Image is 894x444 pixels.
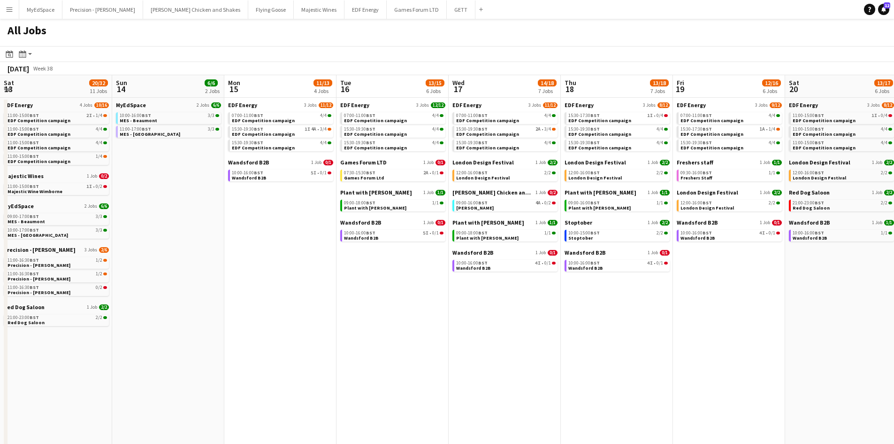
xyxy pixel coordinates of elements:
[680,140,712,145] span: 15:30-19:30
[8,154,39,159] span: 11:00-15:00
[416,102,429,108] span: 3 Jobs
[432,171,439,175] span: 0/1
[320,171,327,175] span: 0/1
[4,172,109,203] div: Majestic Wines1 Job0/211:00-15:00BST1I•0/2Majestic Wine Wimborne
[680,127,780,132] div: •
[680,170,780,180] a: 09:30-16:00BST1/1Freshers Staff
[344,171,443,175] div: •
[120,117,157,124] span: MES - Beaumont
[568,170,668,180] a: 12:00-16:00BST2/2London Design Festival
[8,126,107,137] a: 11:00-15:00BST4/4EDF Competition campaign
[96,140,102,145] span: 4/4
[228,101,257,109] span: EDF Energy
[772,190,782,195] span: 2/2
[344,170,443,180] a: 07:30-15:30BST2A•0/1Games Forum Ltd
[769,127,775,132] span: 1/4
[452,101,558,159] div: EDF Energy3 Jobs11/1207:00-11:00BST4/4EDF Competition campaign15:30-19:30BST2A•3/4EDF Competition...
[452,189,534,196] span: Miss Millies Chicken and Shakes
[432,201,439,205] span: 1/1
[793,127,824,132] span: 11:00-15:00
[323,160,333,165] span: 0/1
[116,101,221,109] a: MyEdSpace2 Jobs6/6
[881,127,887,132] span: 4/4
[8,117,70,124] span: EDF Competition campaign
[677,159,782,166] a: Freshers staff1 Job1/1
[311,160,321,165] span: 1 Job
[793,175,846,181] span: London Design Festival
[452,159,558,189] div: London Design Festival1 Job2/212:00-16:00BST2/2London Design Festival
[344,171,375,175] span: 07:30-15:30
[456,117,519,124] span: EDF Competition campaign
[793,112,892,123] a: 11:00-15:00BST1I•0/4EDF Competition campaign
[99,173,109,179] span: 0/2
[8,131,70,137] span: EDF Competition campaign
[565,189,670,219] div: Plant with [PERSON_NAME]1 Job1/109:00-16:00BST1/1Plant with [PERSON_NAME]
[228,159,269,166] span: Wandsford B2B
[680,112,780,123] a: 07:00-11:00BST4/4EDF Competition campaign
[535,201,541,205] span: 4A
[344,140,443,150] a: 15:30-19:30BST4/4EDF Competition campaign
[680,140,780,150] a: 15:30-19:30BST4/4EDF Competition campaign
[86,184,92,189] span: 1I
[884,160,894,165] span: 2/2
[30,183,39,189] span: BST
[643,102,656,108] span: 3 Jobs
[544,140,551,145] span: 4/4
[30,153,39,159] span: BST
[568,145,631,151] span: EDF Competition campaign
[815,112,824,118] span: BST
[568,117,631,124] span: EDF Competition campaign
[565,159,670,189] div: London Design Festival1 Job2/212:00-16:00BST2/2London Design Festival
[344,113,375,118] span: 07:00-11:00
[660,160,670,165] span: 2/2
[871,113,877,118] span: 1I
[543,102,558,108] span: 11/12
[311,127,316,132] span: 4A
[657,102,670,108] span: 8/12
[340,189,412,196] span: Plant with Willow
[544,201,551,205] span: 0/2
[143,0,248,19] button: [PERSON_NAME] Chicken and Shakes
[8,140,39,145] span: 11:00-15:00
[320,140,327,145] span: 4/4
[770,102,782,108] span: 9/12
[340,101,369,109] span: EDF Energy
[867,102,880,108] span: 3 Jobs
[30,126,39,132] span: BST
[793,170,892,180] a: 12:00-16:00BST2/2London Design Festival
[344,140,375,145] span: 15:30-19:30
[568,127,600,132] span: 15:30-19:30
[340,159,445,166] a: Games Forum LTD1 Job0/1
[815,126,824,132] span: BST
[80,102,92,108] span: 4 Jobs
[568,113,668,118] div: •
[344,200,443,210] a: 09:00-18:00BST1/1Plant with [PERSON_NAME]
[452,101,481,109] span: EDF Energy
[568,140,600,145] span: 15:30-19:30
[62,0,143,19] button: Precision - [PERSON_NAME]
[344,127,375,132] span: 15:30-19:30
[228,101,333,159] div: EDF Energy3 Jobs11/1207:00-11:00BST4/4EDF Competition campaign15:30-19:30BST1I4A•3/4EDF Competiti...
[30,112,39,118] span: BST
[8,112,107,123] a: 11:00-15:00BST2I•1/4EDF Competition campaign
[793,140,892,150] a: 11:00-15:00BST4/4EDF Competition campaign
[86,113,92,118] span: 2I
[344,201,375,205] span: 09:00-18:00
[789,189,894,219] div: Red Dog Saloon1 Job2/221:00-23:00BST2/2Red Dog Saloon
[319,102,333,108] span: 11/12
[4,172,44,179] span: Majestic Wines
[340,189,445,196] a: Plant with [PERSON_NAME]1 Job1/1
[228,159,333,166] a: Wandsford B2B1 Job0/1
[228,159,333,183] div: Wandsford B2B1 Job0/110:00-16:00BST5I•0/1Wandsford B2B
[568,175,622,181] span: London Design Festival
[677,159,713,166] span: Freshers staff
[789,189,830,196] span: Red Dog Saloon
[304,102,317,108] span: 3 Jobs
[568,113,600,118] span: 15:30-17:30
[677,159,782,189] div: Freshers staff1 Job1/109:30-16:00BST1/1Freshers Staff
[677,189,782,219] div: London Design Festival1 Job2/212:00-16:00BST2/2London Design Festival
[881,171,887,175] span: 2/2
[769,171,775,175] span: 1/1
[8,113,107,118] div: •
[254,112,263,118] span: BST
